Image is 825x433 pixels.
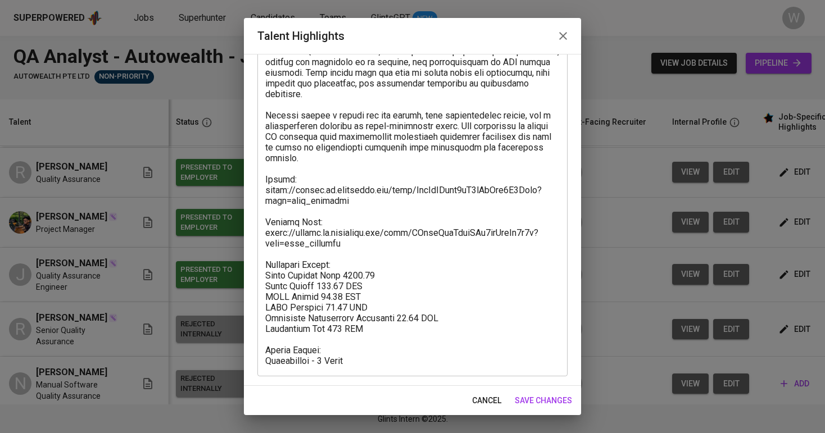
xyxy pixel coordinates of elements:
span: save changes [515,394,572,408]
span: cancel [472,394,501,408]
button: save changes [510,390,577,411]
h2: Talent Highlights [257,27,568,45]
button: cancel [468,390,506,411]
